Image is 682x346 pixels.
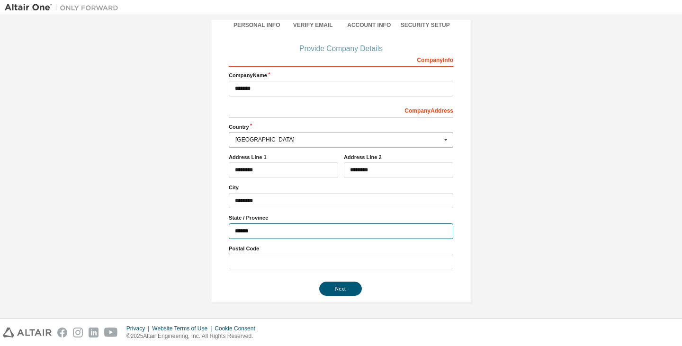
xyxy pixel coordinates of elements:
label: Address Line 1 [229,153,338,161]
div: Account Info [341,21,397,29]
label: Country [229,123,453,131]
div: [GEOGRAPHIC_DATA] [235,137,441,142]
img: facebook.svg [57,328,67,337]
img: youtube.svg [104,328,118,337]
div: Personal Info [229,21,285,29]
div: Website Terms of Use [152,325,215,332]
div: Privacy [126,325,152,332]
img: instagram.svg [73,328,83,337]
label: Postal Code [229,245,453,252]
div: Provide Company Details [229,46,453,52]
img: linkedin.svg [89,328,99,337]
label: State / Province [229,214,453,222]
div: Security Setup [397,21,454,29]
p: © 2025 Altair Engineering, Inc. All Rights Reserved. [126,332,261,340]
label: City [229,184,453,191]
div: Company Address [229,102,453,117]
div: Verify Email [285,21,341,29]
label: Company Name [229,71,453,79]
div: Company Info [229,52,453,67]
img: Altair One [5,3,123,12]
img: altair_logo.svg [3,328,52,337]
button: Next [319,282,362,296]
div: Cookie Consent [215,325,260,332]
label: Address Line 2 [344,153,453,161]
